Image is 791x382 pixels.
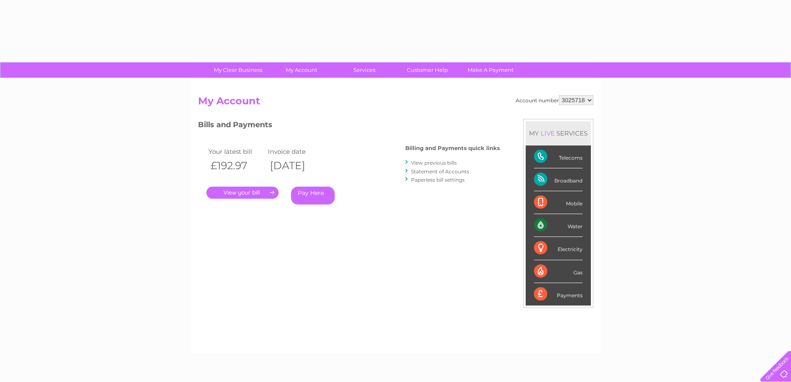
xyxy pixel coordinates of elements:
a: Services [330,62,399,78]
div: Water [534,214,583,237]
th: £192.97 [206,157,266,174]
h4: Billing and Payments quick links [405,145,500,151]
div: MY SERVICES [526,121,591,145]
a: My Account [267,62,336,78]
a: . [206,187,279,199]
td: Your latest bill [206,146,266,157]
div: Electricity [534,237,583,260]
div: Gas [534,260,583,283]
a: View previous bills [411,160,457,166]
div: Mobile [534,191,583,214]
a: Paperless bill settings [411,177,465,183]
div: Account number [516,95,593,105]
div: Telecoms [534,145,583,168]
a: Customer Help [393,62,462,78]
h3: Bills and Payments [198,119,500,133]
h2: My Account [198,95,593,111]
a: Pay Here [291,187,335,205]
div: Broadband [534,168,583,191]
td: Invoice date [266,146,326,157]
a: Make A Payment [456,62,525,78]
a: Statement of Accounts [411,168,469,175]
th: [DATE] [266,157,326,174]
div: LIVE [539,129,556,137]
a: My Clear Business [204,62,272,78]
div: Payments [534,283,583,306]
